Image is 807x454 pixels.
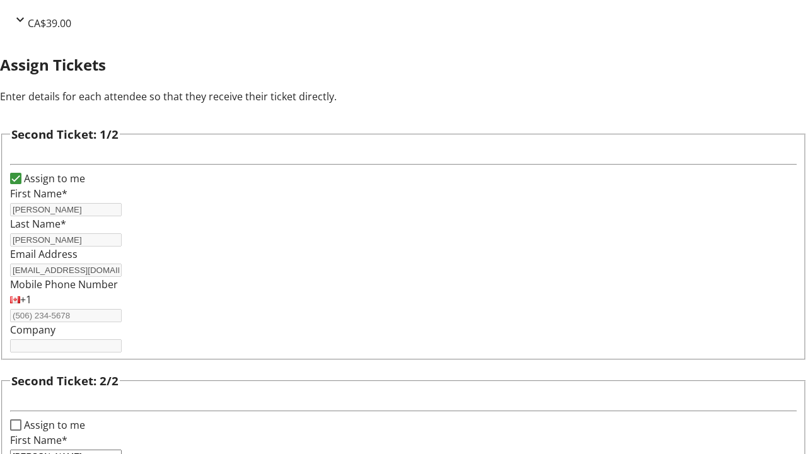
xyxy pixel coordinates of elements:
[10,187,67,201] label: First Name*
[10,323,55,337] label: Company
[28,16,71,30] span: CA$39.00
[21,171,85,186] label: Assign to me
[10,247,78,261] label: Email Address
[10,309,122,322] input: (506) 234-5678
[10,433,67,447] label: First Name*
[11,125,119,143] h3: Second Ticket: 1/2
[21,417,85,433] label: Assign to me
[10,217,66,231] label: Last Name*
[11,372,119,390] h3: Second Ticket: 2/2
[10,277,118,291] label: Mobile Phone Number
